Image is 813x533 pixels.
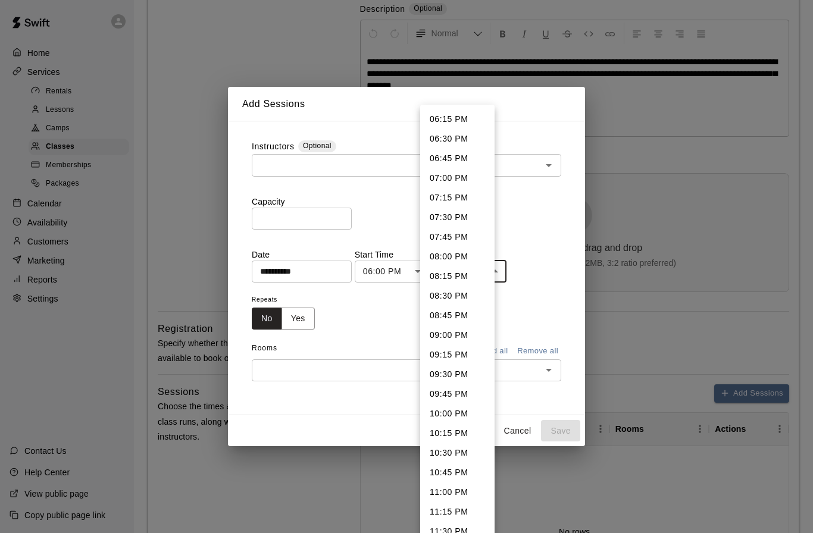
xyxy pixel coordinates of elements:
li: 10:15 PM [420,424,495,443]
li: 08:45 PM [420,306,495,325]
li: 08:00 PM [420,247,495,266]
li: 06:15 PM [420,109,495,129]
li: 07:00 PM [420,168,495,188]
li: 09:45 PM [420,384,495,404]
li: 07:45 PM [420,227,495,247]
li: 09:00 PM [420,325,495,345]
li: 10:30 PM [420,443,495,463]
li: 08:15 PM [420,266,495,286]
li: 10:00 PM [420,404,495,424]
li: 09:15 PM [420,345,495,365]
li: 06:45 PM [420,149,495,168]
li: 11:00 PM [420,482,495,502]
li: 07:30 PM [420,208,495,227]
li: 11:15 PM [420,502,495,522]
li: 09:30 PM [420,365,495,384]
li: 10:45 PM [420,463,495,482]
li: 06:30 PM [420,129,495,149]
li: 07:15 PM [420,188,495,208]
li: 08:30 PM [420,286,495,306]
